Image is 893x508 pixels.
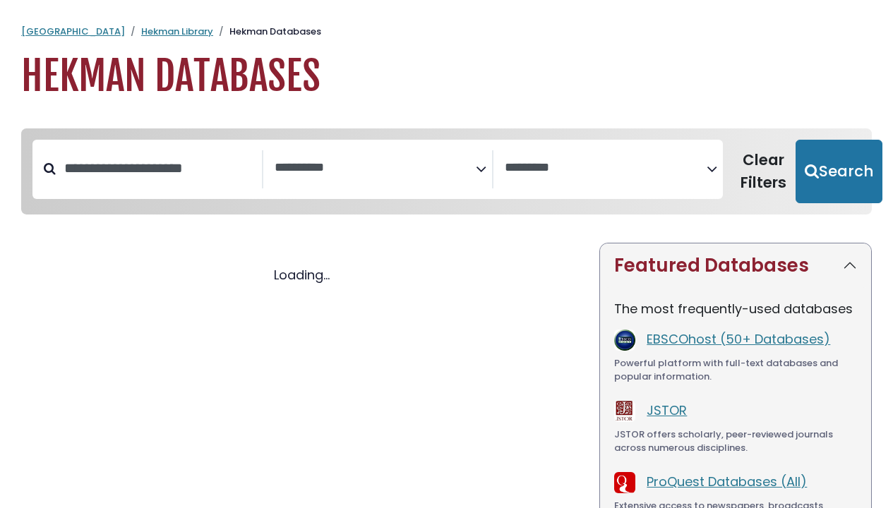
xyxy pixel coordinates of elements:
[600,243,871,288] button: Featured Databases
[56,157,262,180] input: Search database by title or keyword
[213,25,321,39] li: Hekman Databases
[614,356,857,384] div: Powerful platform with full-text databases and popular information.
[275,161,477,176] textarea: Search
[614,299,857,318] p: The most frequently-used databases
[647,473,807,490] a: ProQuest Databases (All)
[614,428,857,455] div: JSTOR offers scholarly, peer-reviewed journals across numerous disciplines.
[647,330,830,348] a: EBSCOhost (50+ Databases)
[505,161,707,176] textarea: Search
[21,25,125,38] a: [GEOGRAPHIC_DATA]
[796,140,882,203] button: Submit for Search Results
[21,53,872,100] h1: Hekman Databases
[141,25,213,38] a: Hekman Library
[21,25,872,39] nav: breadcrumb
[21,128,872,214] nav: Search filters
[647,401,687,419] a: JSTOR
[21,265,582,284] div: Loading...
[731,140,796,203] button: Clear Filters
